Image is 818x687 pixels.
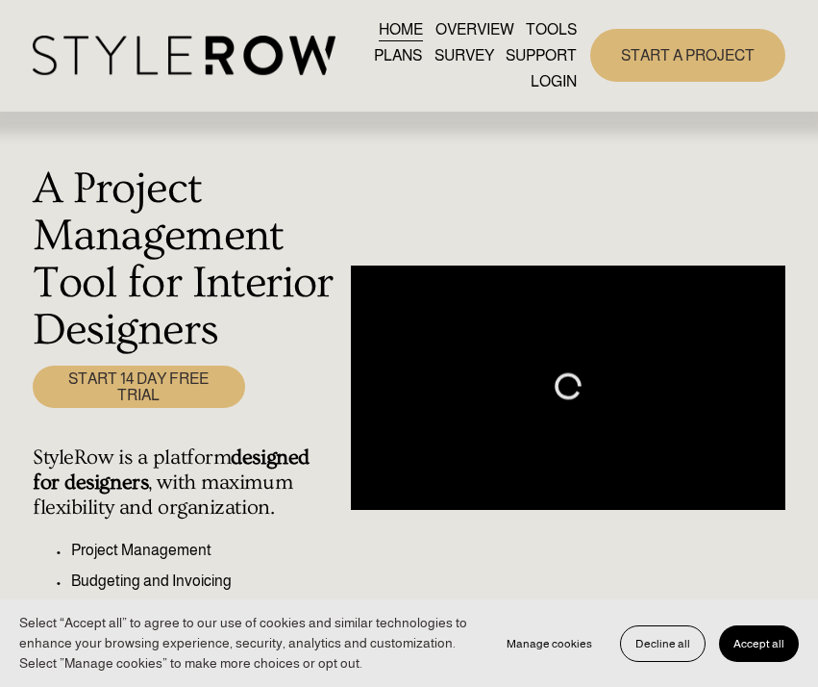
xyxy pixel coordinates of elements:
[33,36,335,75] img: StyleRow
[71,570,340,593] p: Budgeting and Invoicing
[733,637,784,650] span: Accept all
[33,445,314,495] strong: designed for designers
[434,42,494,68] a: SURVEY
[506,42,577,68] a: folder dropdown
[526,16,577,42] a: TOOLS
[71,539,340,562] p: Project Management
[435,16,514,42] a: OVERVIEW
[379,16,423,42] a: HOME
[33,445,340,521] h4: StyleRow is a platform , with maximum flexibility and organization.
[506,44,577,67] span: SUPPORT
[33,366,245,409] a: START 14 DAY FREE TRIAL
[620,625,706,662] button: Decline all
[590,29,785,82] a: START A PROJECT
[374,42,422,68] a: PLANS
[33,165,340,355] h1: A Project Management Tool for Interior Designers
[19,613,473,674] p: Select “Accept all” to agree to our use of cookies and similar technologies to enhance your brows...
[507,637,592,650] span: Manage cookies
[635,637,690,650] span: Decline all
[492,625,607,662] button: Manage cookies
[531,68,577,94] a: LOGIN
[719,625,799,662] button: Accept all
